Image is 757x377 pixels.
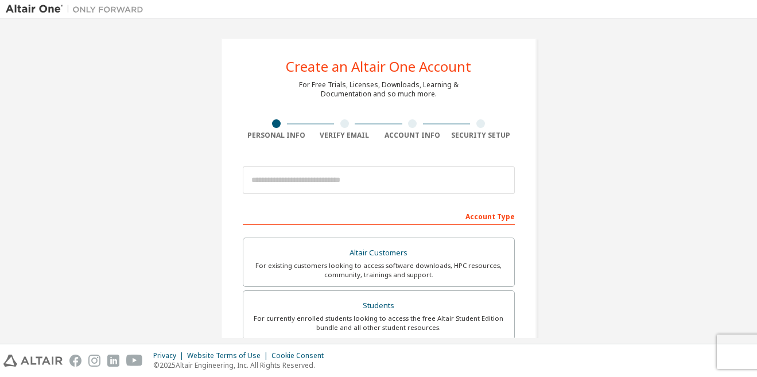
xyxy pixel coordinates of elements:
[153,360,331,370] p: © 2025 Altair Engineering, Inc. All Rights Reserved.
[187,351,271,360] div: Website Terms of Use
[286,60,471,73] div: Create an Altair One Account
[153,351,187,360] div: Privacy
[250,298,507,314] div: Students
[126,355,143,367] img: youtube.svg
[6,3,149,15] img: Altair One
[243,131,311,140] div: Personal Info
[299,80,459,99] div: For Free Trials, Licenses, Downloads, Learning & Documentation and so much more.
[250,314,507,332] div: For currently enrolled students looking to access the free Altair Student Edition bundle and all ...
[250,245,507,261] div: Altair Customers
[3,355,63,367] img: altair_logo.svg
[88,355,100,367] img: instagram.svg
[310,131,379,140] div: Verify Email
[250,261,507,279] div: For existing customers looking to access software downloads, HPC resources, community, trainings ...
[379,131,447,140] div: Account Info
[69,355,81,367] img: facebook.svg
[447,131,515,140] div: Security Setup
[107,355,119,367] img: linkedin.svg
[243,207,515,225] div: Account Type
[271,351,331,360] div: Cookie Consent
